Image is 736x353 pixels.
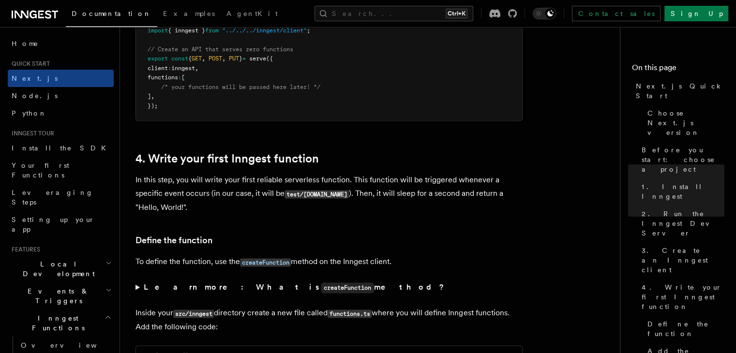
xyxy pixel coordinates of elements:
[148,55,168,62] span: export
[173,309,214,318] code: src/inngest
[135,152,319,165] a: 4. Write your first Inngest function
[321,282,374,293] code: createFunction
[8,255,114,282] button: Local Development
[222,27,307,34] span: "../../../inngest/client"
[664,6,728,21] a: Sign Up
[226,10,278,17] span: AgentKit
[148,74,178,81] span: functions
[161,84,320,90] span: /* your functions will be passed here later! */
[239,55,242,62] span: }
[642,145,724,174] span: Before you start: choose a project
[315,6,473,21] button: Search...Ctrl+K
[638,141,724,178] a: Before you start: choose a project
[163,10,215,17] span: Examples
[249,55,266,62] span: serve
[151,93,154,100] span: ,
[12,162,69,179] span: Your first Functions
[8,313,105,333] span: Inngest Functions
[72,10,151,17] span: Documentation
[638,279,724,315] a: 4. Write your first Inngest function
[181,74,185,81] span: [
[135,306,523,334] p: Inside your directory create a new file called where you will define Inngest functions. Add the f...
[638,205,724,242] a: 2. Run the Inngest Dev Server
[188,55,192,62] span: {
[171,65,195,72] span: inngest
[632,62,724,77] h4: On this page
[12,216,95,233] span: Setting up your app
[642,282,724,311] span: 4. Write your first Inngest function
[157,3,221,26] a: Examples
[135,280,523,294] summary: Learn more: What iscreateFunctionmethod?
[8,286,105,306] span: Events & Triggers
[8,157,114,184] a: Your first Functions
[644,315,724,342] a: Define the function
[285,190,349,198] code: test/[DOMAIN_NAME]
[642,209,724,238] span: 2. Run the Inngest Dev Server
[533,8,556,19] button: Toggle dark mode
[222,55,225,62] span: ,
[144,282,446,292] strong: Learn more: What is method?
[647,319,724,338] span: Define the function
[148,46,293,53] span: // Create an API that serves zero functions
[135,234,212,247] a: Define the function
[192,55,202,62] span: GET
[205,27,219,34] span: from
[135,173,523,214] p: In this step, you will write your first reliable serverless function. This function will be trigg...
[632,77,724,104] a: Next.js Quick Start
[12,189,93,206] span: Leveraging Steps
[644,104,724,141] a: Choose Next.js version
[328,309,372,318] code: functions.ts
[8,60,50,68] span: Quick start
[8,246,40,253] span: Features
[240,257,291,266] a: createFunction
[66,3,157,27] a: Documentation
[266,55,273,62] span: ({
[446,9,467,18] kbd: Ctrl+K
[178,74,181,81] span: :
[638,178,724,205] a: 1. Install Inngest
[636,81,724,101] span: Next.js Quick Start
[642,182,724,201] span: 1. Install Inngest
[148,103,158,109] span: });
[221,3,284,26] a: AgentKit
[195,65,198,72] span: ,
[8,282,114,309] button: Events & Triggers
[12,74,58,82] span: Next.js
[12,109,47,117] span: Python
[12,92,58,100] span: Node.js
[168,27,205,34] span: { inngest }
[8,70,114,87] a: Next.js
[8,104,114,122] a: Python
[307,27,310,34] span: ;
[135,255,523,269] p: To define the function, use the method on the Inngest client.
[642,246,724,275] span: 3. Create an Inngest client
[171,55,188,62] span: const
[148,65,168,72] span: client
[572,6,661,21] a: Contact sales
[209,55,222,62] span: POST
[638,242,724,279] a: 3. Create an Inngest client
[647,108,724,137] span: Choose Next.js version
[8,309,114,337] button: Inngest Functions
[202,55,205,62] span: ,
[8,35,114,52] a: Home
[168,65,171,72] span: :
[12,39,39,48] span: Home
[8,211,114,238] a: Setting up your app
[8,130,54,137] span: Inngest tour
[148,93,151,100] span: ]
[8,259,105,279] span: Local Development
[21,341,120,349] span: Overview
[8,87,114,104] a: Node.js
[8,139,114,157] a: Install the SDK
[12,144,112,152] span: Install the SDK
[148,27,168,34] span: import
[229,55,239,62] span: PUT
[242,55,246,62] span: =
[8,184,114,211] a: Leveraging Steps
[240,258,291,266] code: createFunction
